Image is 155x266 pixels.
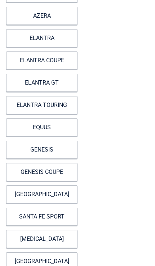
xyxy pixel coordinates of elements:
a: ELANTRA [6,29,77,47]
a: EQUUS [6,118,77,136]
a: ELANTRA COUPE [6,51,77,69]
a: GENESIS COUPE [6,163,77,181]
a: AZERA [6,7,77,25]
a: SANTA FE SPORT [6,208,77,226]
a: ELANTRA TOURING [6,96,77,114]
a: GENESIS [6,141,77,159]
a: ELANTRA GT [6,74,77,92]
a: [GEOGRAPHIC_DATA] [6,185,77,203]
a: [MEDICAL_DATA] [6,230,77,248]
